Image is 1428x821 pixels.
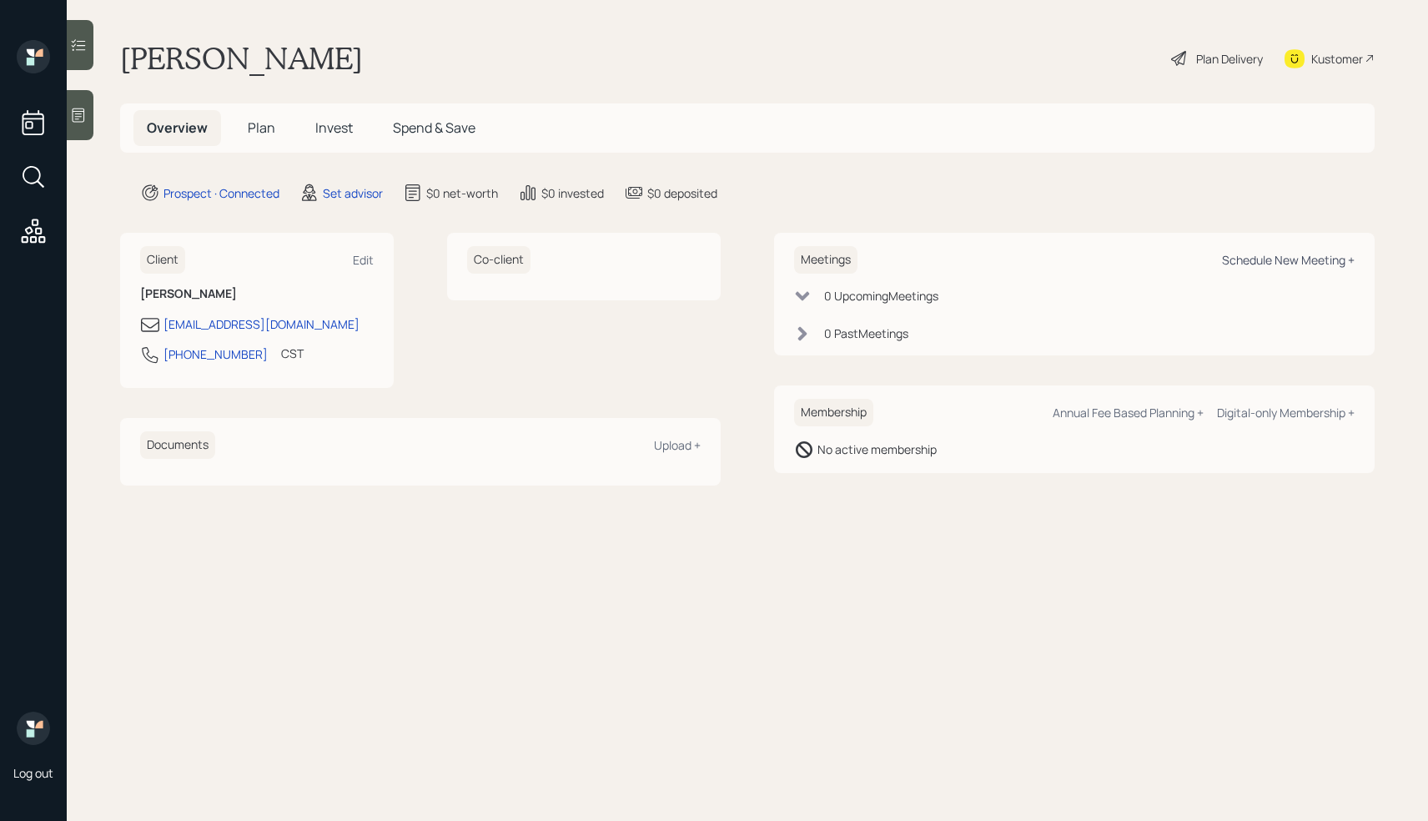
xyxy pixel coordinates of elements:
[140,431,215,459] h6: Documents
[140,246,185,274] h6: Client
[467,246,530,274] h6: Co-client
[824,287,938,305] div: 0 Upcoming Meeting s
[541,184,604,202] div: $0 invested
[323,184,383,202] div: Set advisor
[794,399,873,426] h6: Membership
[817,441,937,458] div: No active membership
[426,184,498,202] div: $0 net-worth
[17,712,50,745] img: retirable_logo.png
[281,345,304,362] div: CST
[163,184,279,202] div: Prospect · Connected
[1222,252,1355,268] div: Schedule New Meeting +
[353,252,374,268] div: Edit
[393,118,475,137] span: Spend & Save
[647,184,717,202] div: $0 deposited
[13,765,53,781] div: Log out
[120,40,363,77] h1: [PERSON_NAME]
[163,315,360,333] div: [EMAIL_ADDRESS][DOMAIN_NAME]
[140,287,374,301] h6: [PERSON_NAME]
[1311,50,1363,68] div: Kustomer
[1053,405,1204,421] div: Annual Fee Based Planning +
[824,325,908,342] div: 0 Past Meeting s
[1217,405,1355,421] div: Digital-only Membership +
[654,437,701,453] div: Upload +
[147,118,208,137] span: Overview
[163,345,268,363] div: [PHONE_NUMBER]
[1196,50,1263,68] div: Plan Delivery
[315,118,353,137] span: Invest
[248,118,275,137] span: Plan
[794,246,857,274] h6: Meetings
